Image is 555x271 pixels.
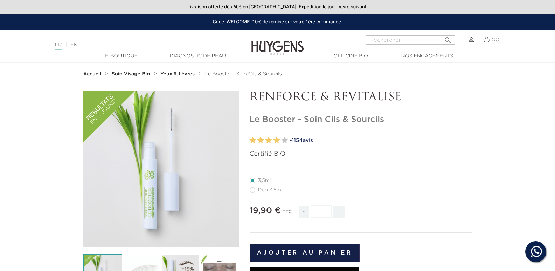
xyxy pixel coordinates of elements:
div: TTC [283,204,292,223]
span: 1154 [292,138,303,143]
a: EN [70,42,77,47]
input: Quantité [311,205,332,218]
p: Certifié BIO [250,149,472,159]
a: E-Boutique [86,53,157,60]
a: Accueil [83,71,103,77]
label: Duo 3,5ml [250,187,291,193]
strong: Yeux & Lèvres [160,72,195,76]
a: Le Booster - Soin Cils & Sourcils [205,71,282,77]
strong: Soin Visage Bio [112,72,150,76]
p: RENFORCE & REVITALISE [250,91,472,104]
button: Ajouter au panier [250,244,360,262]
a: -1154avis [290,135,472,146]
strong: Accueil [83,72,102,76]
a: Yeux & Lèvres [160,71,196,77]
a: Diagnostic de peau [163,53,233,60]
span: + [333,206,345,218]
input: Rechercher [366,35,455,45]
img: Huygens [251,29,304,56]
a: Nos engagements [392,53,462,60]
h1: Le Booster - Soin Cils & Sourcils [250,115,472,125]
label: 3,5ml [250,178,279,183]
span: (0) [492,37,499,42]
span: Le Booster - Soin Cils & Sourcils [205,72,282,76]
label: 4 [273,135,280,145]
a: FR [55,42,62,50]
label: 1 [250,135,256,145]
i:  [444,34,452,42]
a: Officine Bio [316,53,386,60]
label: 2 [257,135,264,145]
div: | [51,41,226,49]
span: - [299,206,308,218]
label: 5 [282,135,288,145]
button:  [442,33,454,43]
label: 3 [265,135,272,145]
span: 19,90 € [250,206,281,215]
a: Soin Visage Bio [112,71,152,77]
